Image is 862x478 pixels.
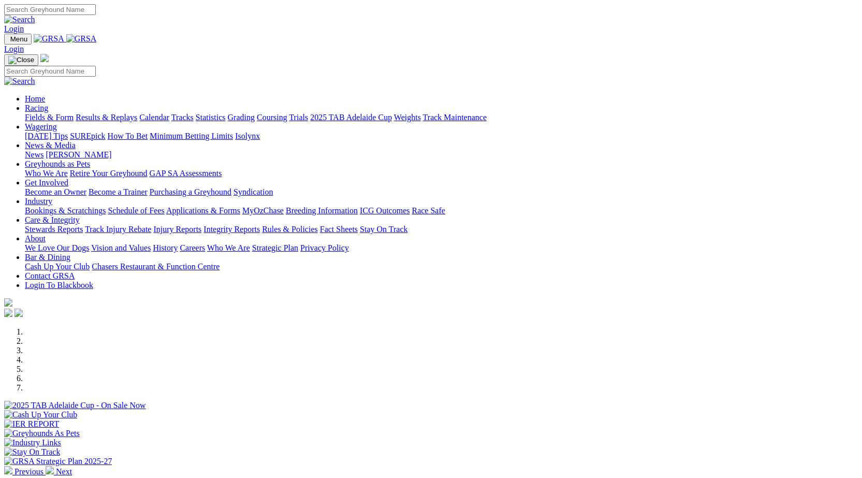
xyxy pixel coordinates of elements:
[300,243,349,252] a: Privacy Policy
[423,113,487,122] a: Track Maintenance
[360,206,410,215] a: ICG Outcomes
[89,187,148,196] a: Become a Trainer
[25,187,86,196] a: Become an Owner
[242,206,284,215] a: MyOzChase
[25,281,93,289] a: Login To Blackbook
[394,113,421,122] a: Weights
[108,132,148,140] a: How To Bet
[108,206,164,215] a: Schedule of Fees
[25,262,858,271] div: Bar & Dining
[4,438,61,447] img: Industry Links
[252,243,298,252] a: Strategic Plan
[25,225,858,234] div: Care & Integrity
[196,113,226,122] a: Statistics
[70,132,105,140] a: SUREpick
[25,243,858,253] div: About
[14,467,43,476] span: Previous
[4,45,24,53] a: Login
[56,467,72,476] span: Next
[25,169,68,178] a: Who We Are
[4,309,12,317] img: facebook.svg
[171,113,194,122] a: Tracks
[25,215,80,224] a: Care & Integrity
[25,122,57,131] a: Wagering
[150,132,233,140] a: Minimum Betting Limits
[4,466,12,474] img: chevron-left-pager-white.svg
[25,160,90,168] a: Greyhounds as Pets
[25,187,858,197] div: Get Involved
[4,401,146,410] img: 2025 TAB Adelaide Cup - On Sale Now
[150,169,222,178] a: GAP SA Assessments
[4,457,112,466] img: GRSA Strategic Plan 2025-27
[46,466,54,474] img: chevron-right-pager-white.svg
[4,467,46,476] a: Previous
[46,150,111,159] a: [PERSON_NAME]
[233,187,273,196] a: Syndication
[25,253,70,262] a: Bar & Dining
[4,77,35,86] img: Search
[76,113,137,122] a: Results & Replays
[203,225,260,234] a: Integrity Reports
[25,113,858,122] div: Racing
[25,94,45,103] a: Home
[25,178,68,187] a: Get Involved
[25,243,89,252] a: We Love Our Dogs
[92,262,220,271] a: Chasers Restaurant & Function Centre
[25,132,858,141] div: Wagering
[289,113,308,122] a: Trials
[235,132,260,140] a: Isolynx
[4,54,38,66] button: Toggle navigation
[25,132,68,140] a: [DATE] Tips
[25,234,46,243] a: About
[25,141,76,150] a: News & Media
[66,34,97,44] img: GRSA
[412,206,445,215] a: Race Safe
[320,225,358,234] a: Fact Sheets
[153,225,201,234] a: Injury Reports
[153,243,178,252] a: History
[180,243,205,252] a: Careers
[25,169,858,178] div: Greyhounds as Pets
[91,243,151,252] a: Vision and Values
[25,271,75,280] a: Contact GRSA
[4,34,32,45] button: Toggle navigation
[4,24,24,33] a: Login
[4,15,35,24] img: Search
[4,429,80,438] img: Greyhounds As Pets
[25,150,858,160] div: News & Media
[25,206,106,215] a: Bookings & Scratchings
[228,113,255,122] a: Grading
[34,34,64,44] img: GRSA
[25,150,43,159] a: News
[286,206,358,215] a: Breeding Information
[139,113,169,122] a: Calendar
[25,113,74,122] a: Fields & Form
[310,113,392,122] a: 2025 TAB Adelaide Cup
[25,104,48,112] a: Racing
[262,225,318,234] a: Rules & Policies
[25,262,90,271] a: Cash Up Your Club
[40,54,49,62] img: logo-grsa-white.png
[14,309,23,317] img: twitter.svg
[150,187,231,196] a: Purchasing a Greyhound
[25,197,52,206] a: Industry
[360,225,407,234] a: Stay On Track
[4,4,96,15] input: Search
[25,206,858,215] div: Industry
[4,66,96,77] input: Search
[257,113,287,122] a: Coursing
[25,225,83,234] a: Stewards Reports
[4,410,77,419] img: Cash Up Your Club
[46,467,72,476] a: Next
[4,447,60,457] img: Stay On Track
[166,206,240,215] a: Applications & Forms
[4,298,12,307] img: logo-grsa-white.png
[4,419,59,429] img: IER REPORT
[10,35,27,43] span: Menu
[85,225,151,234] a: Track Injury Rebate
[207,243,250,252] a: Who We Are
[8,56,34,64] img: Close
[70,169,148,178] a: Retire Your Greyhound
